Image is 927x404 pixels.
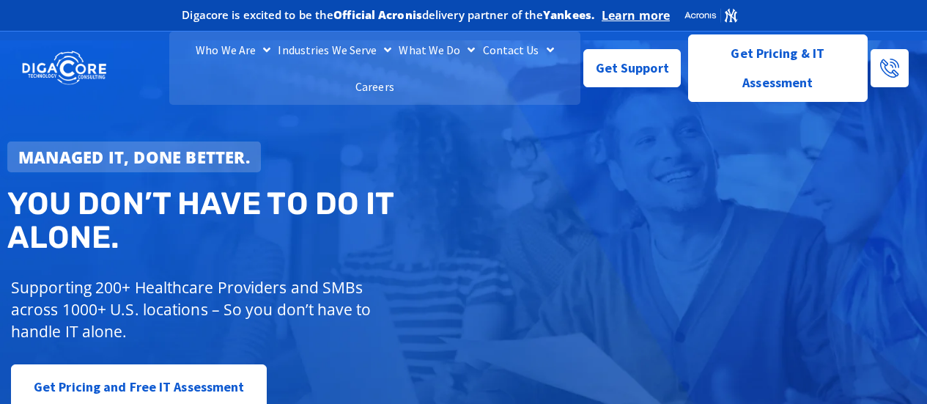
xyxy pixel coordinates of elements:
[22,50,106,87] img: DigaCore Technology Consulting
[333,7,422,22] b: Official Acronis
[352,68,398,105] a: Careers
[7,142,261,172] a: Managed IT, done better.
[7,187,473,254] h2: You don’t have to do IT alone.
[479,32,558,68] a: Contact Us
[596,54,669,83] span: Get Support
[182,10,594,21] h2: Digacore is excited to be the delivery partner of the
[684,7,738,23] img: Acronis
[169,32,580,105] nav: Menu
[34,372,244,402] span: Get Pricing and Free IT Assessment
[700,39,856,98] span: Get Pricing & IT Assessment
[11,276,389,342] p: Supporting 200+ Healthcare Providers and SMBs across 1000+ U.S. locations – So you don’t have to ...
[583,49,681,87] a: Get Support
[602,8,670,23] a: Learn more
[18,146,250,168] strong: Managed IT, done better.
[192,32,274,68] a: Who We Are
[543,7,594,22] b: Yankees.
[274,32,395,68] a: Industries We Serve
[688,34,868,102] a: Get Pricing & IT Assessment
[395,32,479,68] a: What We Do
